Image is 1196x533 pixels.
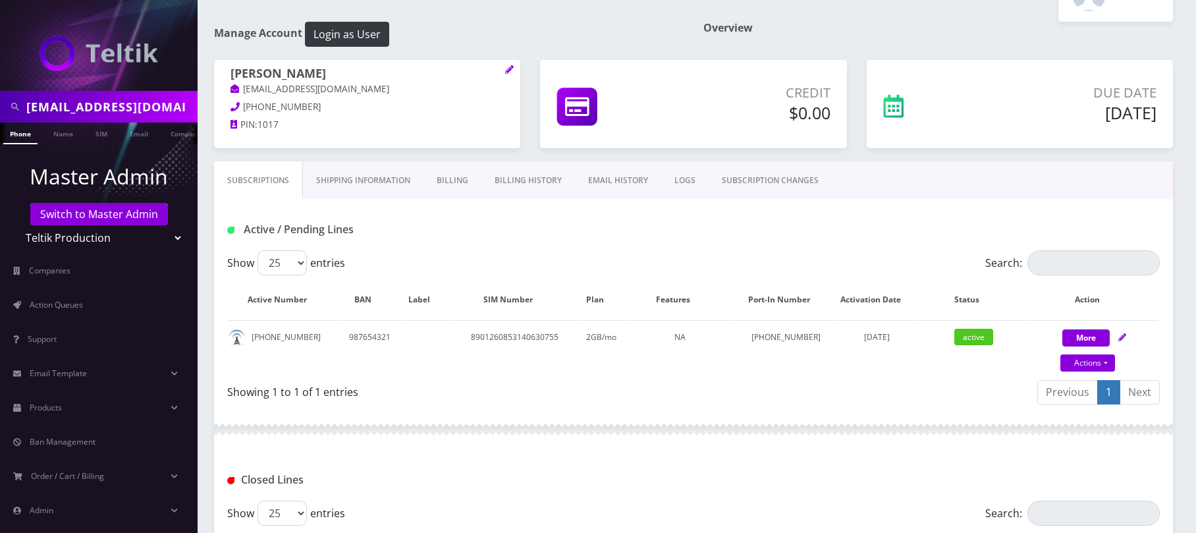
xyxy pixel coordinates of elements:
[26,94,194,119] input: Search in Company
[575,161,661,200] a: EMAIL HISTORY
[452,281,578,319] th: SIM Number: activate to sort column ascending
[985,250,1160,275] label: Search:
[954,329,993,345] span: active
[29,265,70,276] span: Companies
[919,281,1029,319] th: Status: activate to sort column ascending
[625,320,735,374] td: NA
[227,501,345,526] label: Show entries
[1027,250,1160,275] input: Search:
[661,161,709,200] a: LOGS
[30,368,87,379] span: Email Template
[227,223,525,236] h1: Active / Pending Lines
[30,436,95,447] span: Ban Management
[227,474,525,486] h1: Closed Lines
[258,501,307,526] select: Showentries
[30,299,83,310] span: Action Queues
[579,320,623,374] td: 2GB/mo
[864,331,890,343] span: [DATE]
[89,123,114,143] a: SIM
[1062,329,1110,347] button: More
[340,320,399,374] td: 987654321
[258,250,307,275] select: Showentries
[214,22,684,47] h1: Manage Account
[985,501,1160,526] label: Search:
[30,203,168,225] a: Switch to Master Admin
[709,161,832,200] a: SUBSCRIPTION CHANGES
[1027,501,1160,526] input: Search:
[1097,380,1120,405] a: 1
[47,123,80,143] a: Name
[981,103,1156,123] h5: [DATE]
[452,320,578,374] td: 8901260853140630755
[231,67,504,82] h1: [PERSON_NAME]
[579,281,623,319] th: Plan: activate to sort column ascending
[679,83,830,103] p: Credit
[227,250,345,275] label: Show entries
[30,402,62,413] span: Products
[303,161,423,200] a: Shipping Information
[30,505,53,516] span: Admin
[164,123,208,143] a: Company
[340,281,399,319] th: BAN: activate to sort column ascending
[1120,380,1160,405] a: Next
[40,36,158,71] img: Teltik Production
[231,83,389,96] a: [EMAIL_ADDRESS][DOMAIN_NAME]
[481,161,575,200] a: Billing History
[679,103,830,123] h5: $0.00
[305,22,389,47] button: Login as User
[302,26,389,40] a: Login as User
[227,477,234,484] img: Closed Lines
[229,320,339,374] td: [PHONE_NUMBER]
[3,123,38,144] a: Phone
[423,161,481,200] a: Billing
[28,333,57,345] span: Support
[31,470,104,482] span: Order / Cart / Billing
[736,320,836,374] td: [PHONE_NUMBER]
[229,329,245,346] img: default.png
[123,123,155,143] a: Email
[229,281,339,319] th: Active Number: activate to sort column ascending
[703,22,1173,34] h1: Overview
[1037,380,1098,405] a: Previous
[231,119,258,132] a: PIN:
[625,281,735,319] th: Features: activate to sort column ascending
[227,379,684,400] div: Showing 1 to 1 of 1 entries
[1030,281,1158,319] th: Action: activate to sort column ascending
[736,281,836,319] th: Port-In Number: activate to sort column ascending
[401,281,451,319] th: Label: activate to sort column ascending
[258,119,279,130] span: 1017
[837,281,917,319] th: Activation Date: activate to sort column ascending
[243,101,321,113] span: [PHONE_NUMBER]
[227,227,234,234] img: Active / Pending Lines
[214,161,303,200] a: Subscriptions
[981,83,1156,103] p: Due Date
[1060,354,1115,372] a: Actions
